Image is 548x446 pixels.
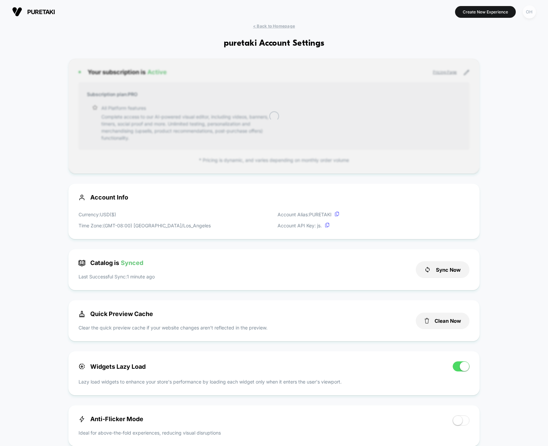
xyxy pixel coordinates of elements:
p: Time Zone: (GMT-08:00) [GEOGRAPHIC_DATA]/Los_Angeles [79,222,211,229]
span: Synced [121,259,143,266]
p: Ideal for above-the-fold experiences, reducing visual disruptions [79,429,221,436]
button: puretaki [10,6,57,17]
span: Quick Preview Cache [79,310,153,317]
p: Account API Key: js. [278,222,339,229]
span: < Back to Homepage [253,24,295,29]
p: Account Alias: PURETAKI [278,211,339,218]
span: Catalog is [79,259,143,266]
p: Currency: USD ( $ ) [79,211,211,218]
span: Widgets Lazy Load [79,363,146,370]
span: Anti-Flicker Mode [79,415,143,422]
h1: puretaki Account Settings [224,39,325,48]
button: Clean Now [416,313,469,329]
button: Create New Experience [455,6,516,18]
p: Last Successful Sync: 1 minute ago [79,273,155,280]
span: puretaki [27,8,55,15]
button: OH [521,5,538,19]
div: OH [523,5,536,18]
img: Visually logo [12,7,22,17]
button: Sync Now [416,261,469,278]
p: Clear the quick preview cache if your website changes aren’t reflected in the preview. [79,324,267,331]
p: Lazy load widgets to enhance your store's performance by loading each widget only when it enters ... [79,378,469,385]
span: Account Info [79,194,469,201]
